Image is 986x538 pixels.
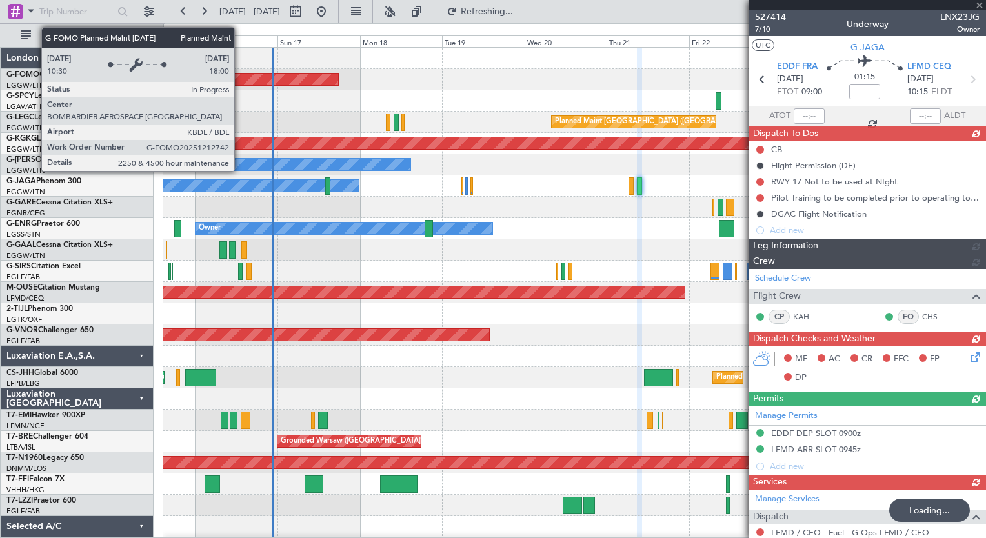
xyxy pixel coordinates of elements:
button: All Aircraft [14,25,140,46]
a: VHHH/HKG [6,485,45,495]
span: G-ENRG [6,220,37,228]
div: Planned Maint [GEOGRAPHIC_DATA] ([GEOGRAPHIC_DATA]) [555,112,758,132]
span: G-KGKG [6,135,37,143]
a: EGGW/LTN [6,187,45,197]
a: T7-EMIHawker 900XP [6,412,85,419]
a: EGSS/STN [6,230,41,239]
div: [DATE] [166,26,188,37]
a: EGGW/LTN [6,251,45,261]
a: EGTK/OXF [6,315,42,324]
span: T7-N1960 [6,454,43,462]
div: Mon 18 [360,35,442,47]
a: LGAV/ATH [6,102,41,112]
a: G-SPCYLegacy 650 [6,92,75,100]
div: Fri 22 [689,35,771,47]
span: ALDT [944,110,965,123]
a: EGLF/FAB [6,506,40,516]
span: T7-EMI [6,412,32,419]
a: T7-LZZIPraetor 600 [6,497,76,504]
div: Tue 19 [442,35,524,47]
span: 2-TIJL [6,305,28,313]
a: EGGW/LTN [6,166,45,175]
span: [DATE] - [DATE] [219,6,280,17]
span: All Aircraft [34,31,136,40]
span: LNX23JG [940,10,980,24]
span: Owner [940,24,980,35]
div: Sat 16 [196,35,277,47]
span: M-OUSE [6,284,37,292]
span: G-SPCY [6,92,34,100]
a: T7-N1960Legacy 650 [6,454,84,462]
input: Trip Number [39,2,114,21]
span: LFMD CEQ [907,61,951,74]
a: G-VNORChallenger 650 [6,326,94,334]
a: LTBA/ISL [6,443,35,452]
span: T7-BRE [6,433,33,441]
span: G-[PERSON_NAME] [6,156,78,164]
a: LFMN/NCE [6,421,45,431]
a: G-KGKGLegacy 600 [6,135,78,143]
a: EGGW/LTN [6,144,45,154]
span: G-GAAL [6,241,36,249]
a: G-FOMOGlobal 6000 [6,71,83,79]
a: G-ENRGPraetor 600 [6,220,80,228]
a: DNMM/LOS [6,464,46,473]
div: Grounded Warsaw ([GEOGRAPHIC_DATA]) [281,432,423,451]
div: Planned Maint [GEOGRAPHIC_DATA] ([GEOGRAPHIC_DATA]) [716,368,920,387]
span: [DATE] [907,73,934,86]
div: Wed 20 [525,35,607,47]
a: LFPB/LBG [6,379,40,388]
span: ETOT [777,86,798,99]
a: G-[PERSON_NAME]Cessna Citation XLS [6,156,150,164]
a: EGGW/LTN [6,123,45,133]
a: CS-JHHGlobal 6000 [6,369,78,377]
span: 01:15 [854,71,875,84]
a: G-GAALCessna Citation XLS+ [6,241,113,249]
span: 09:00 [801,86,822,99]
span: G-FOMO [6,71,39,79]
span: 10:15 [907,86,928,99]
a: M-OUSECitation Mustang [6,284,100,292]
a: G-JAGAPhenom 300 [6,177,81,185]
button: UTC [752,39,774,51]
a: 2-TIJLPhenom 300 [6,305,73,313]
div: Loading... [889,499,970,522]
div: Thu 21 [607,35,689,47]
span: G-GARE [6,199,36,206]
span: [DATE] [777,73,803,86]
a: G-SIRSCitation Excel [6,263,81,270]
a: LFMD/CEQ [6,294,44,303]
span: 7/10 [755,24,786,35]
span: T7-FFI [6,475,29,483]
a: EGNR/CEG [6,208,45,218]
a: EGLF/FAB [6,336,40,346]
div: Owner [199,219,221,238]
span: Refreshing... [460,7,514,16]
span: G-JAGA [6,177,36,185]
span: G-SIRS [6,263,31,270]
span: 527414 [755,10,786,24]
span: G-JAGA [850,41,885,54]
div: Sun 17 [277,35,359,47]
div: Underway [847,17,889,31]
a: G-LEGCLegacy 600 [6,114,75,121]
span: G-VNOR [6,326,38,334]
span: T7-LZZI [6,497,33,504]
a: EGLF/FAB [6,272,40,282]
span: EDDF FRA [777,61,818,74]
a: T7-BREChallenger 604 [6,433,88,441]
span: ATOT [769,110,790,123]
button: Refreshing... [441,1,518,22]
span: G-LEGC [6,114,34,121]
span: CS-JHH [6,369,34,377]
a: T7-FFIFalcon 7X [6,475,65,483]
a: EGGW/LTN [6,81,45,90]
span: ELDT [931,86,952,99]
a: G-GARECessna Citation XLS+ [6,199,113,206]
